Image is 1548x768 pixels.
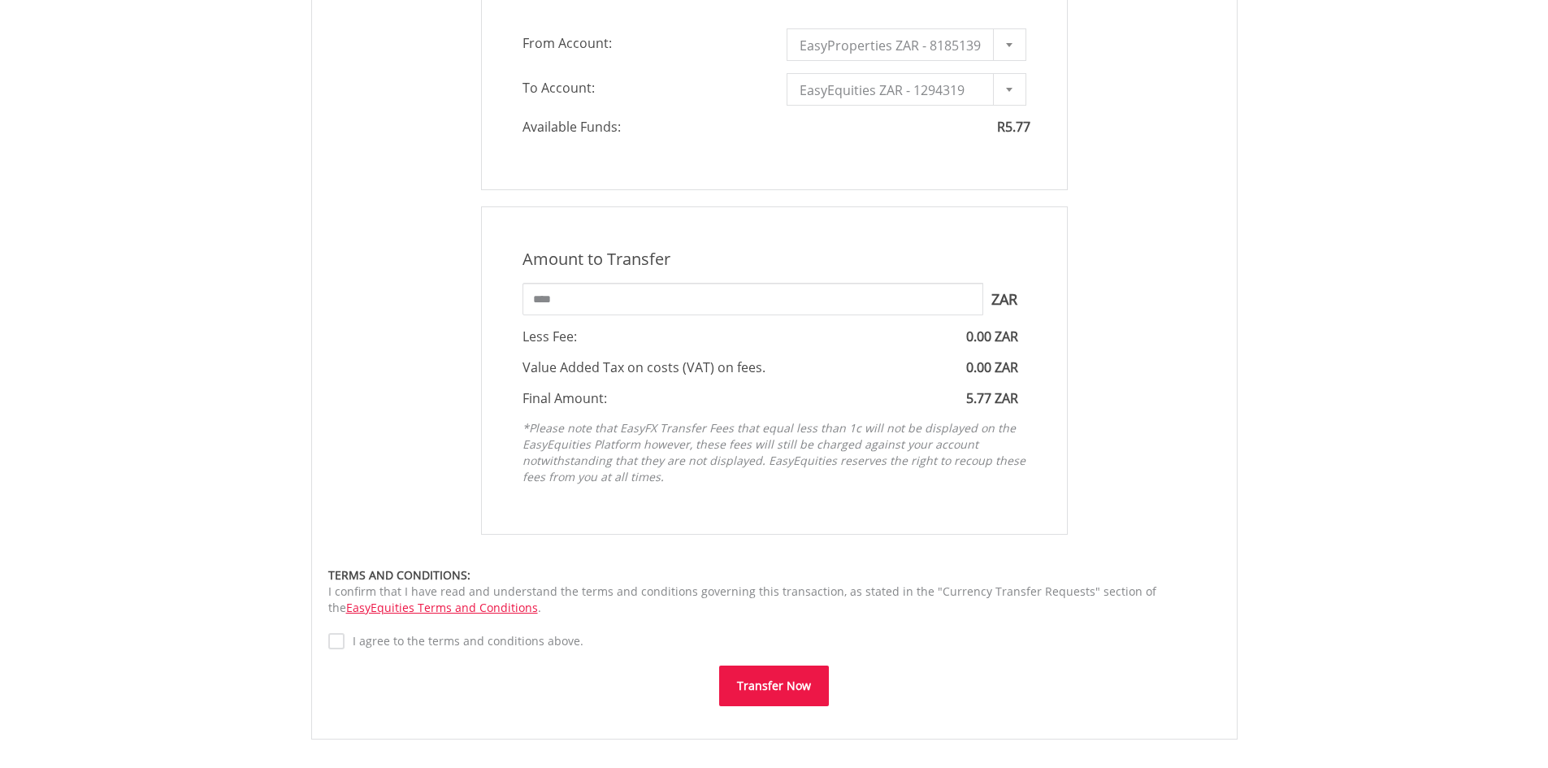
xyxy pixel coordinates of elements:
[800,74,989,106] span: EasyEquities ZAR - 1294319
[328,567,1221,584] div: TERMS AND CONDITIONS:
[523,328,577,345] span: Less Fee:
[997,118,1030,136] span: R5.77
[719,666,829,706] button: Transfer Now
[800,29,989,62] span: EasyProperties ZAR - 8185139
[510,118,774,137] span: Available Funds:
[983,283,1026,315] span: ZAR
[523,420,1025,484] em: *Please note that EasyFX Transfer Fees that equal less than 1c will not be displayed on the EasyE...
[510,248,1039,271] div: Amount to Transfer
[523,389,607,407] span: Final Amount:
[523,358,765,376] span: Value Added Tax on costs (VAT) on fees.
[966,389,1018,407] span: 5.77 ZAR
[346,600,538,615] a: EasyEquities Terms and Conditions
[510,28,774,58] span: From Account:
[966,358,1018,376] span: 0.00 ZAR
[510,73,774,102] span: To Account:
[328,567,1221,616] div: I confirm that I have read and understand the terms and conditions governing this transaction, as...
[966,328,1018,345] span: 0.00 ZAR
[345,633,583,649] label: I agree to the terms and conditions above.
